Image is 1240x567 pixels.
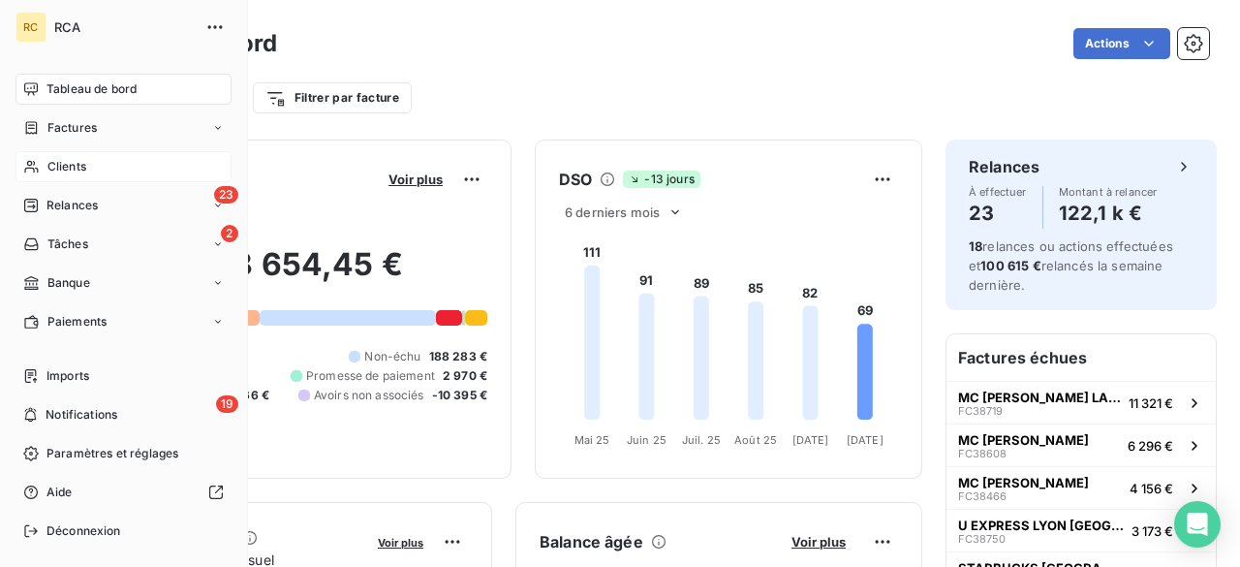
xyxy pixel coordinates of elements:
[958,405,1003,417] span: FC38719
[627,433,666,447] tspan: Juin 25
[432,387,487,404] span: -10 395 €
[847,433,883,447] tspan: [DATE]
[109,245,487,303] h2: 378 654,45 €
[791,534,846,550] span: Voir plus
[1073,28,1170,59] button: Actions
[214,186,238,204] span: 23
[958,518,1124,533] span: U EXPRESS LYON [GEOGRAPHIC_DATA]
[946,424,1216,466] button: MC [PERSON_NAME]FC386086 296 €
[958,390,1121,405] span: MC [PERSON_NAME] LA RICAMARIE
[958,533,1006,545] span: FC38750
[46,367,89,385] span: Imports
[46,522,121,540] span: Déconnexion
[47,313,107,331] span: Paiements
[958,432,1089,448] span: MC [PERSON_NAME]
[946,509,1216,551] button: U EXPRESS LYON [GEOGRAPHIC_DATA]FC387503 173 €
[46,197,98,214] span: Relances
[54,19,194,35] span: RCA
[372,533,429,551] button: Voir plus
[47,158,86,175] span: Clients
[1059,186,1158,198] span: Montant à relancer
[1059,198,1158,229] h4: 122,1 k €
[969,198,1027,229] h4: 23
[958,490,1007,502] span: FC38466
[946,466,1216,509] button: MC [PERSON_NAME]FC384664 156 €
[946,381,1216,424] button: MC [PERSON_NAME] LA RICAMARIEFC3871911 321 €
[378,536,423,550] span: Voir plus
[15,477,232,508] a: Aide
[46,406,117,424] span: Notifications
[221,225,238,242] span: 2
[565,205,660,220] span: 6 derniers mois
[980,258,1040,273] span: 100 615 €
[216,395,238,413] span: 19
[946,334,1216,381] h6: Factures échues
[47,236,88,253] span: Tâches
[46,80,137,98] span: Tableau de bord
[682,433,721,447] tspan: Juil. 25
[47,274,90,292] span: Banque
[364,348,420,365] span: Non-échu
[46,484,73,501] span: Aide
[46,445,178,462] span: Paramètres et réglages
[540,530,643,553] h6: Balance âgée
[388,172,443,187] span: Voir plus
[969,238,982,254] span: 18
[958,475,1089,490] span: MC [PERSON_NAME]
[969,186,1027,198] span: À effectuer
[969,155,1039,178] h6: Relances
[734,433,777,447] tspan: Août 25
[383,171,449,188] button: Voir plus
[1131,523,1173,539] span: 3 173 €
[969,238,1173,293] span: relances ou actions effectuées et relancés la semaine dernière.
[314,387,424,404] span: Avoirs non associés
[306,367,435,385] span: Promesse de paiement
[623,171,699,188] span: -13 jours
[429,348,487,365] span: 188 283 €
[1128,438,1173,454] span: 6 296 €
[786,533,852,551] button: Voir plus
[15,12,46,43] div: RC
[443,367,487,385] span: 2 970 €
[792,433,829,447] tspan: [DATE]
[253,82,412,113] button: Filtrer par facture
[958,448,1007,459] span: FC38608
[574,433,610,447] tspan: Mai 25
[1174,501,1221,548] div: Open Intercom Messenger
[1129,395,1173,411] span: 11 321 €
[47,119,97,137] span: Factures
[1130,481,1173,496] span: 4 156 €
[559,168,592,191] h6: DSO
